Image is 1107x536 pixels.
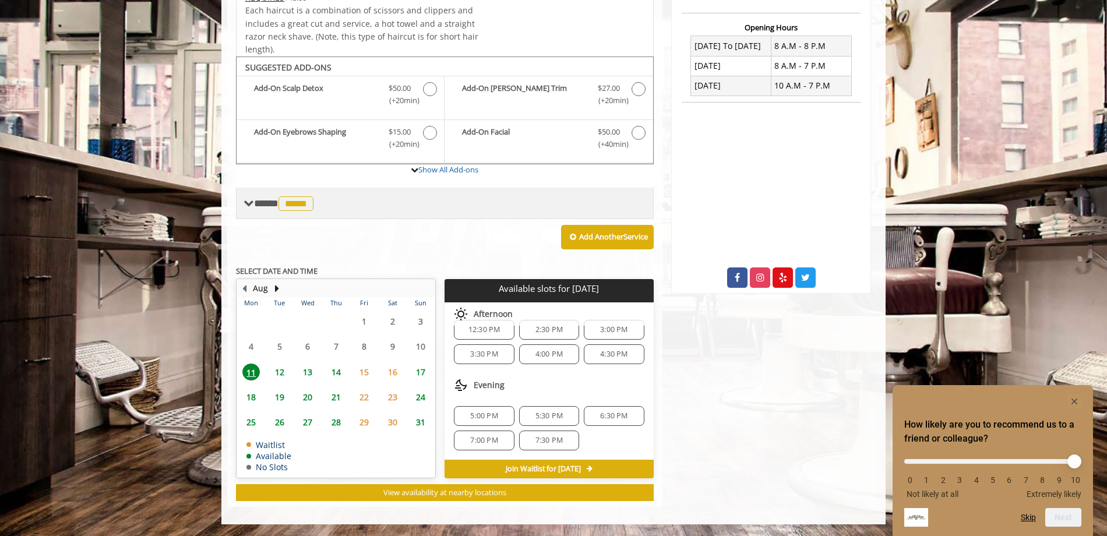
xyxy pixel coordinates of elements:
[691,76,771,96] td: [DATE]
[1067,394,1081,408] button: Hide survey
[350,297,378,309] th: Fri
[265,410,293,435] td: Select day26
[242,364,260,380] span: 11
[584,344,644,364] div: 4:30 PM
[245,62,332,73] b: SUGGESTED ADD-ONS
[1003,475,1015,485] li: 6
[242,82,438,110] label: Add-On Scalp Detox
[535,411,563,421] span: 5:30 PM
[412,414,429,431] span: 31
[383,487,506,498] span: View availability at nearby locations
[355,414,373,431] span: 29
[449,284,648,294] p: Available slots for [DATE]
[506,464,581,474] span: Join Waitlist for [DATE]
[299,364,316,380] span: 13
[584,406,644,426] div: 6:30 PM
[584,320,644,340] div: 3:00 PM
[294,385,322,410] td: Select day20
[598,82,620,94] span: $27.00
[412,389,429,405] span: 24
[327,364,345,380] span: 14
[771,76,851,96] td: 10 A.M - 7 P.M
[236,484,654,501] button: View availability at nearby locations
[246,463,291,471] td: No Slots
[907,489,958,499] span: Not likely at all
[384,389,401,405] span: 23
[535,350,563,359] span: 4:00 PM
[265,297,293,309] th: Tue
[294,359,322,385] td: Select day13
[322,385,350,410] td: Select day21
[254,126,377,150] b: Add-On Eyebrows Shaping
[355,364,373,380] span: 15
[412,364,429,380] span: 17
[350,410,378,435] td: Select day29
[1045,508,1081,527] button: Next question
[254,82,377,107] b: Add-On Scalp Detox
[265,359,293,385] td: Select day12
[561,225,654,249] button: Add AnotherService
[454,344,514,364] div: 3:30 PM
[535,325,563,334] span: 2:30 PM
[1053,475,1065,485] li: 9
[535,436,563,445] span: 7:30 PM
[591,138,626,150] span: (+40min )
[904,418,1081,446] h2: How likely are you to recommend us to a friend or colleague? Select an option from 0 to 10, with ...
[246,452,291,460] td: Available
[1027,489,1081,499] span: Extremely likely
[253,282,268,295] button: Aug
[1037,475,1048,485] li: 8
[450,82,647,110] label: Add-On Beard Trim
[383,94,417,107] span: (+20min )
[271,414,288,431] span: 26
[327,389,345,405] span: 21
[682,23,861,31] h3: Opening Hours
[265,385,293,410] td: Select day19
[271,364,288,380] span: 12
[271,389,288,405] span: 19
[454,431,514,450] div: 7:00 PM
[771,56,851,76] td: 8 A.M - 7 P.M
[470,436,498,445] span: 7:00 PM
[937,475,949,485] li: 2
[246,440,291,449] td: Waitlist
[242,414,260,431] span: 25
[383,138,417,150] span: (+20min )
[454,320,514,340] div: 12:30 PM
[239,282,249,295] button: Previous Month
[242,126,438,153] label: Add-On Eyebrows Shaping
[579,231,648,242] b: Add Another Service
[245,5,478,55] span: Each haircut is a combination of scissors and clippers and includes a great cut and service, a ho...
[474,309,513,319] span: Afternoon
[591,94,626,107] span: (+20min )
[921,475,932,485] li: 1
[454,378,468,392] img: evening slots
[904,394,1081,527] div: How likely are you to recommend us to a friend or colleague? Select an option from 0 to 10, with ...
[378,385,406,410] td: Select day23
[237,410,265,435] td: Select day25
[350,385,378,410] td: Select day22
[454,406,514,426] div: 5:00 PM
[236,266,318,276] b: SELECT DATE AND TIME
[237,297,265,309] th: Mon
[691,36,771,56] td: [DATE] To [DATE]
[691,56,771,76] td: [DATE]
[407,359,435,385] td: Select day17
[470,350,498,359] span: 3:30 PM
[600,411,627,421] span: 6:30 PM
[470,411,498,421] span: 5:00 PM
[355,389,373,405] span: 22
[474,380,505,390] span: Evening
[407,297,435,309] th: Sun
[237,385,265,410] td: Select day18
[294,410,322,435] td: Select day27
[322,297,350,309] th: Thu
[389,82,411,94] span: $50.00
[299,389,316,405] span: 20
[378,410,406,435] td: Select day30
[1020,475,1032,485] li: 7
[519,406,579,426] div: 5:30 PM
[450,126,647,153] label: Add-On Facial
[1070,475,1081,485] li: 10
[519,344,579,364] div: 4:00 PM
